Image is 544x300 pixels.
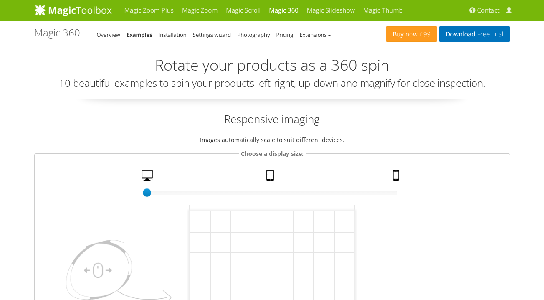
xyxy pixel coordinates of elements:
a: Buy now£99 [386,26,437,42]
h2: Responsive imaging [34,112,510,127]
h3: 10 beautiful examples to spin your products left-right, up-down and magnify for close inspection. [34,78,510,89]
a: Settings wizard [193,31,231,38]
a: Desktop [138,170,158,185]
a: Overview [97,31,120,38]
a: Extensions [299,31,331,38]
h2: Rotate your products as a 360 spin [34,57,510,74]
img: MagicToolbox.com - Image tools for your website [34,4,112,16]
legend: Choose a display size: [239,149,306,158]
a: Pricing [276,31,293,38]
a: Installation [159,31,187,38]
a: Photography [237,31,270,38]
a: DownloadFree Trial [439,26,510,42]
span: Contact [477,6,500,15]
a: Tablet [263,170,280,185]
a: Mobile [390,170,404,185]
span: £99 [418,31,431,38]
span: Free Trial [475,31,503,38]
a: Examples [127,31,152,38]
p: Images automatically scale to suit different devices. [34,135,510,145]
h1: Magic 360 [34,27,80,38]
